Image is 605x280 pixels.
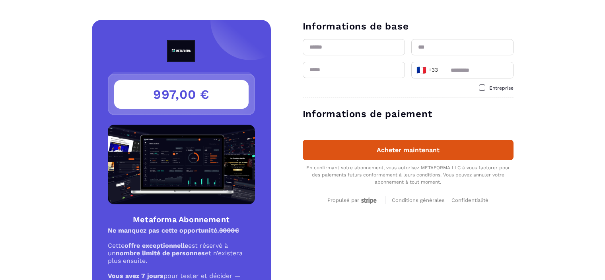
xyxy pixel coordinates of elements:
a: Conditions générales [392,196,448,204]
span: Entreprise [489,85,514,91]
h3: 997,00 € [114,80,249,109]
div: Search for option [411,62,444,78]
h4: Metaforma Abonnement [108,214,255,225]
strong: nombre limité de personnes [116,249,205,257]
s: 3000€ [219,227,239,234]
div: Propulsé par [327,197,379,204]
a: Confidentialité [451,196,488,204]
input: Search for option [440,64,441,76]
strong: offre exceptionnelle [125,242,188,249]
h3: Informations de base [303,20,514,33]
button: Acheter maintenant [303,140,514,160]
p: Cette est réservé à un et n’existera plus ensuite. [108,242,255,264]
span: Confidentialité [451,197,488,203]
span: 🇫🇷 [416,65,426,76]
img: Product Image [108,125,255,204]
span: Conditions générales [392,197,445,203]
div: En confirmant votre abonnement, vous autorisez METAFORMA LLC à vous facturer pour des paiements f... [303,164,514,186]
img: logo [149,40,214,62]
a: Propulsé par [327,196,379,204]
strong: Ne manquez pas cette opportunité. [108,227,239,234]
strong: Vous avez 7 jours [108,272,163,280]
h3: Informations de paiement [303,108,514,120]
span: +33 [416,65,438,76]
